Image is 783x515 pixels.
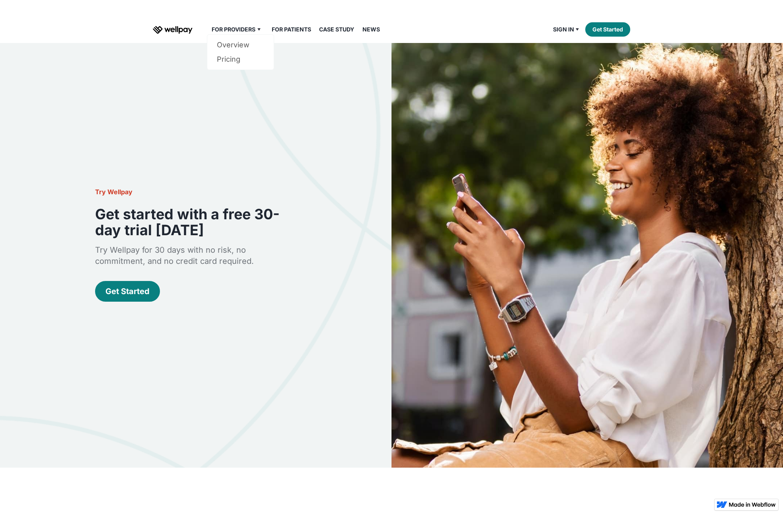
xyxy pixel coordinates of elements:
[314,25,359,34] a: Case Study
[212,25,255,34] div: For Providers
[729,502,776,507] img: Made in Webflow
[105,286,150,297] div: Get Started
[358,25,385,34] a: News
[207,25,267,34] div: For Providers
[207,34,274,70] nav: For Providers
[95,187,296,197] h6: Try Wellpay
[217,38,264,52] a: Overview
[267,25,316,34] a: For Patients
[217,52,264,66] a: Pricing
[95,281,160,302] a: Get Started
[95,206,296,238] h3: Get started with a free 30-day trial [DATE]
[95,244,296,267] div: Try Wellpay for 30 days with no risk, no commitment, and no credit card required.
[548,25,586,34] div: Sign in
[153,25,193,34] a: home
[585,22,630,37] a: Get Started
[553,25,574,34] div: Sign in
